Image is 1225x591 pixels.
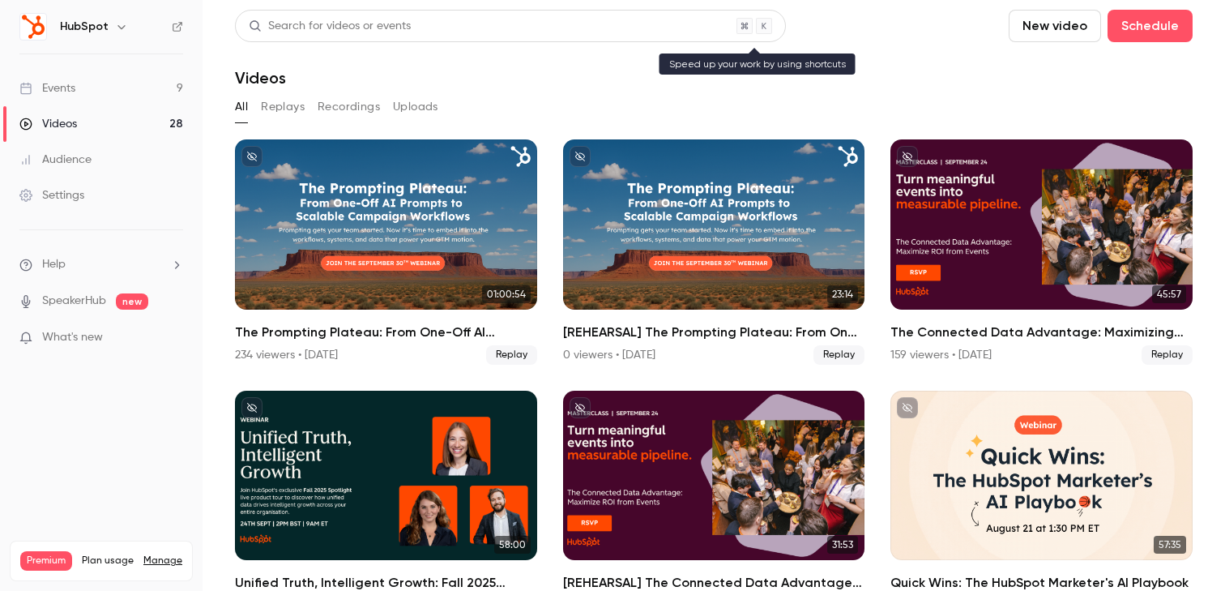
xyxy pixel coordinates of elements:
[563,323,865,342] h2: [REHEARSAL] The Prompting Plateau: From One-Off AI Prompts to Scalable Campaign Workflows
[890,139,1193,365] a: 45:57The Connected Data Advantage: Maximizing ROI from In-Person Events159 viewers • [DATE]Replay
[241,397,262,418] button: unpublished
[164,331,183,345] iframe: Noticeable Trigger
[235,323,537,342] h2: The Prompting Plateau: From One-Off AI Prompts to Scalable Campaign Workflows
[20,14,46,40] img: HubSpot
[393,94,438,120] button: Uploads
[482,285,531,303] span: 01:00:54
[890,347,992,363] div: 159 viewers • [DATE]
[890,139,1193,365] li: The Connected Data Advantage: Maximizing ROI from In-Person Events
[19,116,77,132] div: Videos
[563,139,865,365] a: 23:14[REHEARSAL] The Prompting Plateau: From One-Off AI Prompts to Scalable Campaign Workflows0 v...
[897,146,918,167] button: unpublished
[1152,285,1186,303] span: 45:57
[1108,10,1193,42] button: Schedule
[827,285,858,303] span: 23:14
[42,256,66,273] span: Help
[116,293,148,310] span: new
[19,80,75,96] div: Events
[249,18,411,35] div: Search for videos or events
[897,397,918,418] button: unpublished
[82,555,134,567] span: Plan usage
[1154,536,1186,554] span: 57:35
[813,345,864,365] span: Replay
[20,551,72,571] span: Premium
[1009,10,1101,42] button: New video
[827,536,858,554] span: 31:53
[318,94,380,120] button: Recordings
[60,19,109,35] h6: HubSpot
[235,139,537,365] li: The Prompting Plateau: From One-Off AI Prompts to Scalable Campaign Workflows
[570,397,591,418] button: unpublished
[494,536,531,554] span: 58:00
[261,94,305,120] button: Replays
[241,146,262,167] button: unpublished
[19,187,84,203] div: Settings
[235,68,286,88] h1: Videos
[890,323,1193,342] h2: The Connected Data Advantage: Maximizing ROI from In-Person Events
[235,347,338,363] div: 234 viewers • [DATE]
[42,293,106,310] a: SpeakerHub
[235,139,537,365] a: 01:00:54The Prompting Plateau: From One-Off AI Prompts to Scalable Campaign Workflows234 viewers ...
[570,146,591,167] button: unpublished
[143,555,182,567] a: Manage
[19,152,92,168] div: Audience
[563,139,865,365] li: [REHEARSAL] The Prompting Plateau: From One-Off AI Prompts to Scalable Campaign Workflows
[486,345,537,365] span: Replay
[235,10,1193,581] section: Videos
[563,347,655,363] div: 0 viewers • [DATE]
[19,256,183,273] li: help-dropdown-opener
[1142,345,1193,365] span: Replay
[235,94,248,120] button: All
[42,329,103,346] span: What's new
